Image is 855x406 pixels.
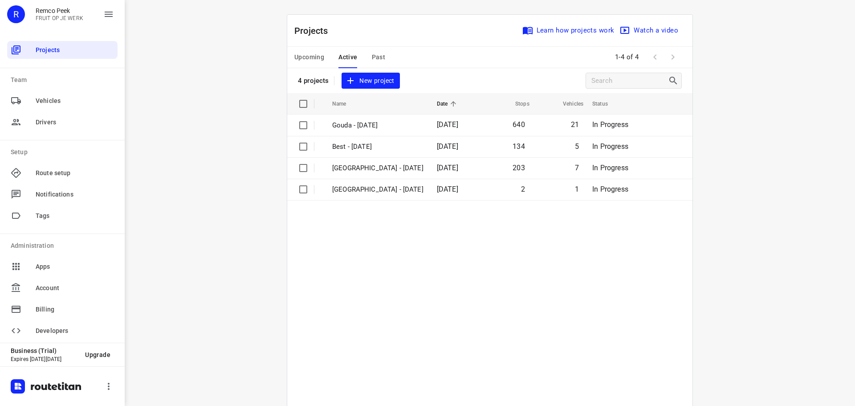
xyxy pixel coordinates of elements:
span: Next Page [664,48,682,66]
span: Previous Page [646,48,664,66]
span: Vehicles [551,98,583,109]
span: 5 [575,142,579,151]
div: Drivers [7,113,118,131]
p: Administration [11,241,118,250]
span: 203 [513,164,525,172]
span: Account [36,283,114,293]
div: Billing [7,300,118,318]
div: Tags [7,207,118,225]
div: Projects [7,41,118,59]
p: Setup [11,148,118,157]
p: Team [11,75,118,85]
p: Expires [DATE][DATE] [11,356,78,362]
span: 640 [513,120,525,129]
span: In Progress [592,142,628,151]
span: In Progress [592,185,628,193]
span: [DATE] [437,142,458,151]
div: Account [7,279,118,297]
span: 1 [575,185,579,193]
input: Search projects [591,74,668,88]
span: Stops [504,98,529,109]
span: New project [347,75,394,86]
button: New project [342,73,399,89]
p: [GEOGRAPHIC_DATA] - [DATE] [332,163,423,173]
span: Active [338,52,357,63]
span: Status [592,98,619,109]
span: Upgrade [85,351,110,358]
div: Route setup [7,164,118,182]
span: Billing [36,305,114,314]
div: Search [668,75,681,86]
p: 4 projects [298,77,329,85]
span: In Progress [592,164,628,172]
span: Route setup [36,168,114,178]
p: FRUIT OP JE WERK [36,15,83,21]
span: In Progress [592,120,628,129]
span: 1-4 of 4 [611,48,643,67]
span: 21 [571,120,579,129]
div: Developers [7,322,118,340]
p: Remco Peek [36,7,83,14]
span: Date [437,98,460,109]
p: Projects [294,24,335,37]
span: Projects [36,45,114,55]
span: [DATE] [437,185,458,193]
span: 134 [513,142,525,151]
div: Vehicles [7,92,118,110]
div: Apps [7,258,118,275]
span: Notifications [36,190,114,199]
p: Gouda - [DATE] [332,120,423,131]
p: [GEOGRAPHIC_DATA] - [DATE] [332,185,423,195]
p: Best - [DATE] [332,142,423,152]
div: Notifications [7,185,118,203]
div: R [7,5,25,23]
span: Upcoming [294,52,324,63]
span: [DATE] [437,164,458,172]
span: Name [332,98,358,109]
span: Tags [36,211,114,221]
span: Past [372,52,386,63]
span: 2 [521,185,525,193]
button: Upgrade [78,347,118,363]
span: Vehicles [36,96,114,106]
span: 7 [575,164,579,172]
p: Business (Trial) [11,347,78,354]
span: Drivers [36,118,114,127]
span: [DATE] [437,120,458,129]
span: Apps [36,262,114,271]
span: Developers [36,326,114,336]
